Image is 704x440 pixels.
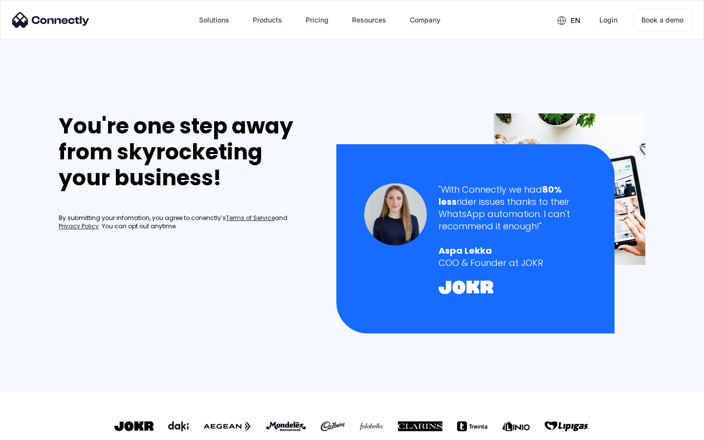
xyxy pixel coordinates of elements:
img: Connectly Logo [12,12,89,28]
div: Login [599,13,617,27]
div: COO & Founder at JOKR [439,257,587,269]
div: Solutions [199,13,229,27]
strong: 80% less [439,183,562,208]
div: en [550,13,588,27]
a: Privacy Policy [59,222,99,231]
div: Pricing [306,13,329,27]
div: Products [245,8,290,32]
div: Resources [352,13,386,27]
a: Login [592,8,625,32]
div: By submitting your infomation, you agree to conenctly’s and . You can opt out anytime. [59,214,316,231]
ul: Language list [20,423,59,437]
div: en [571,14,580,27]
strong: Aspa Lekka [439,244,492,257]
div: Resources [344,8,394,32]
a: Terms of Service [226,214,275,222]
div: "With Connectly we had rider issues thanks to their WhatsApp automation. I can't recommend it eno... [439,183,587,233]
a: Pricing [298,8,336,32]
div: You're one step away from skyrocketing your business! [59,113,316,191]
a: Book a demo [633,9,692,31]
aside: Language selected: English [10,423,59,437]
div: Products [253,13,282,27]
div: Solutions [191,8,237,32]
div: Company [402,8,448,32]
div: Company [410,13,440,27]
